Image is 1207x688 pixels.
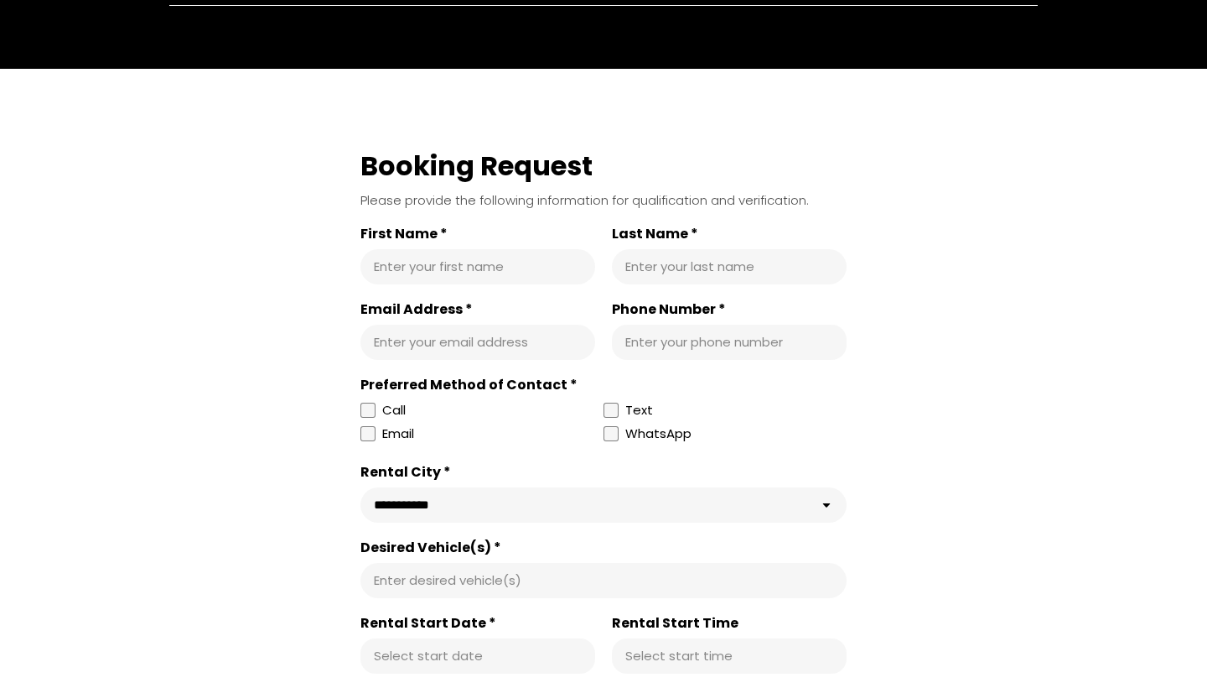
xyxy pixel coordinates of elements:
[360,191,847,209] div: Please provide the following information for qualification and verification.
[360,377,847,394] div: Preferred Method of Contact *
[360,464,847,481] div: Rental City *
[625,424,692,447] div: WhatsApp
[360,539,847,556] label: Desired Vehicle(s) *
[625,400,653,420] div: Text
[382,400,406,420] div: Call
[625,258,833,275] input: Last Name *
[360,487,847,523] select: Rental City *
[360,149,847,184] div: Booking Request
[612,615,847,632] label: Rental Start Time
[374,258,582,275] input: First Name *
[374,572,833,589] input: Desired Vehicle(s) *
[360,615,595,632] label: Rental Start Date *
[382,424,414,444] div: Email
[612,301,847,318] label: Phone Number *
[612,226,847,242] label: Last Name *
[374,334,582,351] input: Email Address *
[360,301,595,318] label: Email Address *
[360,226,595,242] label: First Name *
